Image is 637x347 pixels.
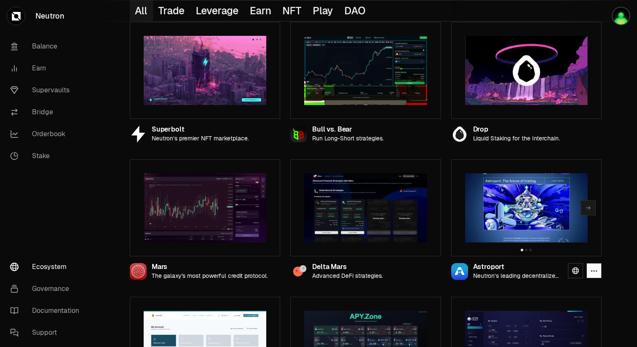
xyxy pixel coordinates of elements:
button: Earn [245,0,277,21]
a: Documentation [3,300,91,322]
p: Neutron’s leading decentralized exchange. [473,272,561,280]
div: Drop [473,126,560,133]
div: Delta Mars [312,264,383,271]
a: Stake [3,145,91,167]
div: Mars [152,264,268,271]
img: Astroport preview image [465,173,588,242]
p: Neutron’s premier NFT marketplace. [152,135,249,142]
img: Bull vs. Bear preview image [304,36,427,105]
p: The galaxy's most powerful credit protocol. [152,272,268,280]
p: Liquid Staking for the Interchain. [473,135,560,142]
img: Delta Mars preview image [304,173,427,242]
img: Drop preview image [465,36,588,105]
a: Bridge [3,101,91,123]
a: Ecosystem [3,256,91,278]
button: DAO [339,0,372,21]
a: Earn [3,57,91,79]
a: Balance [3,35,91,57]
a: Supervaults [3,79,91,101]
button: All [130,0,153,21]
button: Leverage [190,0,245,21]
a: Support [3,322,91,344]
div: Bull vs. Bear [312,126,384,133]
img: Alex [613,8,629,24]
img: Mars preview image [144,173,266,242]
div: Superbolt [152,126,249,133]
a: Governance [3,278,91,300]
a: Orderbook [3,123,91,145]
button: Trade [153,0,191,21]
p: Run Long-Short strategies. [312,135,384,142]
button: Play [308,0,339,21]
div: Astroport [473,264,561,271]
button: NFT [278,0,308,21]
p: Advanced DeFi strategies. [312,272,383,280]
img: Superbolt preview image [144,36,266,105]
